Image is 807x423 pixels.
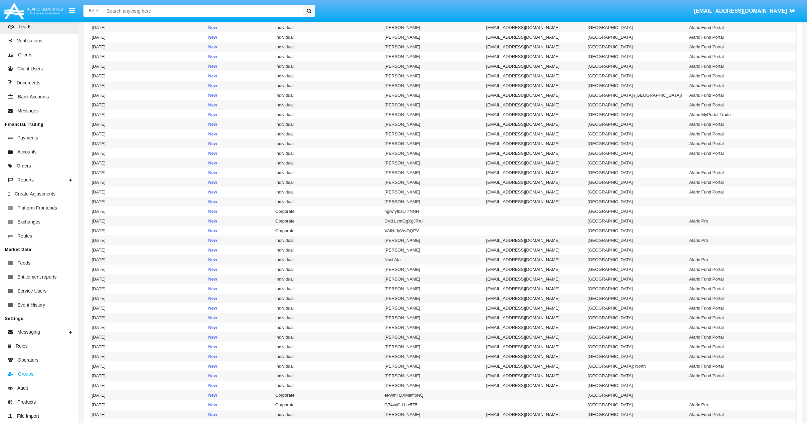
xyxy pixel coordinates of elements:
[585,148,687,158] td: [GEOGRAPHIC_DATA]
[206,158,273,168] td: New
[585,303,687,313] td: [GEOGRAPHIC_DATA]
[691,2,799,20] a: [EMAIL_ADDRESS][DOMAIN_NAME]
[483,139,585,148] td: [EMAIL_ADDRESS][DOMAIN_NAME]
[382,119,483,129] td: [PERSON_NAME]
[89,158,206,168] td: [DATE]
[17,37,42,44] span: Verifications
[273,177,382,187] td: Individual
[585,119,687,129] td: [GEOGRAPHIC_DATA]
[483,371,585,381] td: [EMAIL_ADDRESS][DOMAIN_NAME]
[585,323,687,332] td: [GEOGRAPHIC_DATA]
[89,313,206,323] td: [DATE]
[89,342,206,352] td: [DATE]
[483,245,585,255] td: [EMAIL_ADDRESS][DOMAIN_NAME]
[694,8,787,14] span: [EMAIL_ADDRESS][DOMAIN_NAME]
[89,119,206,129] td: [DATE]
[585,245,687,255] td: [GEOGRAPHIC_DATA]
[483,303,585,313] td: [EMAIL_ADDRESS][DOMAIN_NAME]
[687,61,788,71] td: Alaric Fund Portal
[206,381,273,390] td: New
[206,187,273,197] td: New
[89,197,206,206] td: [DATE]
[89,245,206,255] td: [DATE]
[89,148,206,158] td: [DATE]
[382,61,483,71] td: [PERSON_NAME]
[483,148,585,158] td: [EMAIL_ADDRESS][DOMAIN_NAME]
[585,381,687,390] td: [GEOGRAPHIC_DATA]
[687,255,788,265] td: Alaric Pro
[483,100,585,110] td: [EMAIL_ADDRESS][DOMAIN_NAME]
[206,400,273,410] td: New
[17,233,32,240] span: Routes
[483,274,585,284] td: [EMAIL_ADDRESS][DOMAIN_NAME]
[273,352,382,361] td: Individual
[382,52,483,61] td: [PERSON_NAME]
[687,332,788,342] td: Alaric Fund Portal
[483,332,585,342] td: [EMAIL_ADDRESS][DOMAIN_NAME]
[483,313,585,323] td: [EMAIL_ADDRESS][DOMAIN_NAME]
[18,357,38,364] span: Operators
[206,226,273,236] td: New
[206,352,273,361] td: New
[17,274,57,281] span: Entitlement reports
[585,226,687,236] td: [GEOGRAPHIC_DATA]
[483,361,585,371] td: [EMAIL_ADDRESS][DOMAIN_NAME]
[273,294,382,303] td: Individual
[483,61,585,71] td: [EMAIL_ADDRESS][DOMAIN_NAME]
[585,32,687,42] td: [GEOGRAPHIC_DATA]
[687,81,788,90] td: Alaric Fund Portal
[687,119,788,129] td: Alaric Fund Portal
[585,90,687,100] td: [GEOGRAPHIC_DATA] ([GEOGRAPHIC_DATA])
[382,158,483,168] td: [PERSON_NAME]
[382,303,483,313] td: [PERSON_NAME]
[273,342,382,352] td: Individual
[687,110,788,119] td: Alaric MyPortal Trade
[206,148,273,158] td: New
[89,274,206,284] td: [DATE]
[273,168,382,177] td: Individual
[585,265,687,274] td: [GEOGRAPHIC_DATA]
[382,42,483,52] td: [PERSON_NAME]
[206,236,273,245] td: New
[483,110,585,119] td: [EMAIL_ADDRESS][DOMAIN_NAME]
[687,187,788,197] td: Alaric Fund Portal
[687,52,788,61] td: Alaric Fund Portal
[17,65,43,72] span: Client Users
[273,303,382,313] td: Individual
[585,236,687,245] td: [GEOGRAPHIC_DATA]
[273,236,382,245] td: Individual
[382,168,483,177] td: [PERSON_NAME]
[382,23,483,32] td: [PERSON_NAME]
[273,390,382,400] td: Corporate
[206,110,273,119] td: New
[382,226,483,236] td: VAINItfyVrvOQPV
[206,119,273,129] td: New
[89,400,206,410] td: [DATE]
[17,134,38,141] span: Payments
[585,61,687,71] td: [GEOGRAPHIC_DATA]
[206,313,273,323] td: New
[585,255,687,265] td: [GEOGRAPHIC_DATA]
[206,100,273,110] td: New
[483,352,585,361] td: [EMAIL_ADDRESS][DOMAIN_NAME]
[17,204,57,211] span: Platform Frontends
[585,342,687,352] td: [GEOGRAPHIC_DATA]
[687,90,788,100] td: Alaric Fund Portal
[382,245,483,255] td: [PERSON_NAME]
[89,332,206,342] td: [DATE]
[273,284,382,294] td: Individual
[17,176,34,183] span: Reports
[88,8,94,13] span: All
[15,190,55,197] span: Create Adjustments
[206,323,273,332] td: New
[687,139,788,148] td: Alaric Fund Portal
[206,81,273,90] td: New
[18,51,32,58] span: Clients
[206,23,273,32] td: New
[382,139,483,148] td: [PERSON_NAME]
[585,158,687,168] td: [GEOGRAPHIC_DATA]
[687,352,788,361] td: Alaric Fund Portal
[585,187,687,197] td: [GEOGRAPHIC_DATA]
[273,100,382,110] td: Individual
[585,129,687,139] td: [GEOGRAPHIC_DATA]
